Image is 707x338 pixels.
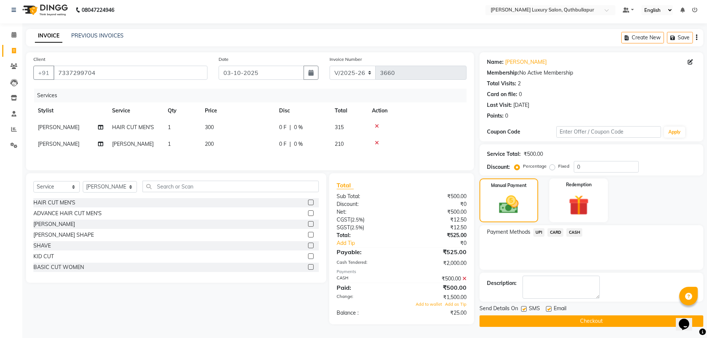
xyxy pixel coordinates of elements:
div: Service Total: [487,150,521,158]
div: ₹500.00 [402,208,472,216]
div: No Active Membership [487,69,696,77]
span: Add to wallet [416,302,442,307]
button: Apply [664,127,685,138]
span: Payment Methods [487,228,530,236]
div: Membership: [487,69,519,77]
div: ₹0 [413,239,472,247]
span: CGST [337,216,350,223]
th: Total [330,102,367,119]
span: HAIR CUT MEN'S [112,124,154,131]
div: Name: [487,58,504,66]
div: Total: [331,232,402,239]
div: ₹1,500.00 [402,293,472,301]
span: SGST [337,224,350,231]
div: ₹12.50 [402,216,472,224]
div: Points: [487,112,504,120]
span: CASH [566,228,582,237]
span: 2.5% [351,224,363,230]
div: Services [34,89,472,102]
div: Total Visits: [487,80,516,88]
span: 1 [168,141,171,147]
div: ₹2,000.00 [402,259,472,267]
span: 210 [335,141,344,147]
label: Manual Payment [491,182,527,189]
div: ₹525.00 [402,247,472,256]
div: CASH [331,275,402,283]
div: ₹500.00 [402,283,472,292]
div: Description: [487,279,517,287]
div: ₹500.00 [524,150,543,158]
input: Search or Scan [143,181,319,192]
iframe: chat widget [676,308,700,331]
div: HAIR CUT MEN'S [33,199,75,207]
span: Add as Tip [445,302,467,307]
div: Last Visit: [487,101,512,109]
div: ₹25.00 [402,309,472,317]
span: [PERSON_NAME] [38,124,79,131]
div: [PERSON_NAME] SHAPE [33,231,94,239]
div: ₹12.50 [402,224,472,232]
div: Payments [337,269,466,275]
label: Fixed [558,163,569,170]
button: Save [667,32,693,43]
span: 1 [168,124,171,131]
span: Send Details On [479,305,518,314]
div: ₹500.00 [402,193,472,200]
div: SHAVE [33,242,51,250]
div: BASIC CUT WOMEN [33,263,84,271]
div: [DATE] [513,101,529,109]
label: Date [219,56,229,63]
label: Redemption [566,181,592,188]
span: SMS [529,305,540,314]
span: [PERSON_NAME] [112,141,154,147]
span: 315 [335,124,344,131]
a: [PERSON_NAME] [505,58,547,66]
div: KID CUT [33,253,54,260]
div: Discount: [487,163,510,171]
span: 0 % [294,140,303,148]
span: | [289,124,291,131]
div: Discount: [331,200,402,208]
input: Enter Offer / Coupon Code [556,126,661,138]
th: Price [200,102,275,119]
div: ₹500.00 [402,275,472,283]
div: Net: [331,208,402,216]
button: Create New [621,32,664,43]
span: Email [554,305,566,314]
th: Disc [275,102,330,119]
label: Client [33,56,45,63]
div: ₹525.00 [402,232,472,239]
span: 0 F [279,140,287,148]
div: 2 [518,80,521,88]
th: Action [367,102,467,119]
span: [PERSON_NAME] [38,141,79,147]
img: _cash.svg [493,193,525,216]
div: Sub Total: [331,193,402,200]
div: Paid: [331,283,402,292]
button: Checkout [479,315,703,327]
span: 0 % [294,124,303,131]
a: PREVIOUS INVOICES [71,32,124,39]
span: 0 F [279,124,287,131]
span: | [289,140,291,148]
span: Total [337,181,354,189]
input: Search by Name/Mobile/Email/Code [53,66,207,80]
div: Coupon Code [487,128,557,136]
div: Change: [331,293,402,301]
a: INVOICE [35,29,62,43]
div: 0 [519,91,522,98]
th: Service [108,102,163,119]
div: ( ) [331,216,402,224]
div: Cash Tendered: [331,259,402,267]
div: ( ) [331,224,402,232]
th: Qty [163,102,200,119]
th: Stylist [33,102,108,119]
span: 200 [205,141,214,147]
div: 0 [505,112,508,120]
span: UPI [533,228,545,237]
label: Percentage [523,163,547,170]
span: 300 [205,124,214,131]
div: Payable: [331,247,402,256]
div: ₹0 [402,200,472,208]
a: Add Tip [331,239,413,247]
